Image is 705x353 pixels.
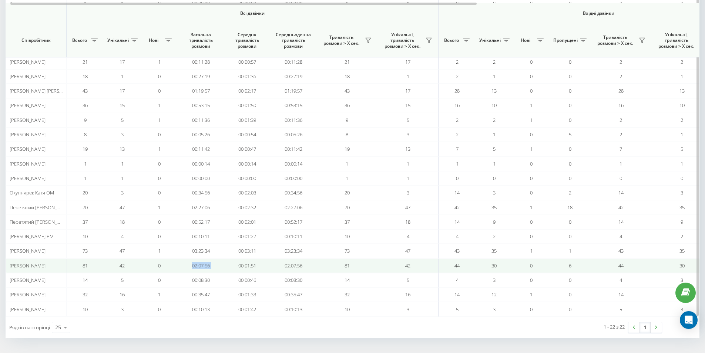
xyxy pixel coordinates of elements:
span: Всі дзвінки [88,10,416,16]
span: 47 [405,247,410,254]
td: 00:52:17 [178,215,224,229]
span: 4 [620,277,622,283]
td: 00:11:42 [270,142,316,156]
span: 14 [454,291,460,298]
span: 21 [83,59,88,65]
span: 9 [84,117,87,123]
span: 3 [493,277,496,283]
span: 4 [121,233,124,240]
span: 3 [407,189,409,196]
span: [PERSON_NAME] [10,59,46,65]
span: Унікальні, тривалість розмови > Х сек. [655,32,698,49]
span: 1 [158,247,161,254]
span: 5 [407,117,409,123]
span: 0 [530,175,533,182]
span: 0 [569,233,571,240]
span: 30 [491,262,497,269]
span: 0 [569,102,571,109]
span: 0 [158,175,161,182]
span: 18 [567,204,573,211]
td: 01:19:57 [270,84,316,98]
span: 0 [530,73,533,80]
span: 14 [345,277,350,283]
span: Всього [70,37,89,43]
span: 3 [493,306,496,313]
span: Загальна тривалість розмови [183,32,218,49]
span: Пропущені [553,37,578,43]
td: 00:00:00 [178,171,224,186]
span: 13 [120,146,125,152]
span: 15 [405,102,410,109]
span: 2 [493,117,496,123]
span: 42 [405,262,410,269]
span: 1 [569,247,571,254]
span: 37 [345,219,350,225]
span: 81 [345,262,350,269]
td: 02:07:56 [270,259,316,273]
span: 35 [679,204,685,211]
span: 0 [530,233,533,240]
span: 2 [456,73,459,80]
span: 0 [530,189,533,196]
span: 2 [456,131,459,138]
span: 5 [569,131,571,138]
span: 19 [345,146,350,152]
span: 7 [456,146,459,152]
span: 3 [681,277,683,283]
span: 1 [620,160,622,167]
span: 0 [158,219,161,225]
span: 14 [454,189,460,196]
td: 02:27:06 [178,200,224,214]
span: 0 [569,291,571,298]
span: 35 [679,247,685,254]
td: 02:27:06 [270,200,316,214]
span: 4 [407,233,409,240]
span: 1 [530,291,533,298]
span: 43 [618,247,624,254]
span: 3 [407,131,409,138]
td: 00:00:00 [270,171,316,186]
span: 2 [456,59,459,65]
span: 1 [121,73,124,80]
span: 70 [83,204,88,211]
span: 81 [83,262,88,269]
span: 15 [120,102,125,109]
span: 1 [407,175,409,182]
span: [PERSON_NAME] [10,262,46,269]
span: 9 [346,117,348,123]
span: 0 [569,146,571,152]
span: 28 [618,87,624,94]
span: 1 [530,117,533,123]
span: 36 [345,102,350,109]
div: 25 [55,324,61,331]
span: 1 [158,59,161,65]
span: [PERSON_NAME] [10,175,46,182]
span: 18 [345,73,350,80]
span: 43 [345,87,350,94]
span: 4 [620,233,622,240]
span: 10 [345,306,350,313]
span: 2 [681,59,683,65]
td: 00:11:42 [178,142,224,156]
td: 00:05:26 [178,127,224,142]
td: 00:00:57 [224,54,270,69]
td: 00:08:30 [270,273,316,287]
td: 00:34:56 [270,186,316,200]
span: 17 [120,59,125,65]
span: Тривалість розмови > Х сек. [594,34,637,46]
span: 10 [345,233,350,240]
span: 10 [83,306,88,313]
span: 0 [530,131,533,138]
span: 3 [407,306,409,313]
span: 13 [679,87,685,94]
span: 42 [454,204,460,211]
span: [PERSON_NAME] [10,277,46,283]
span: [PERSON_NAME] [10,160,46,167]
span: 2 [493,59,496,65]
span: [PERSON_NAME] РМ [10,233,54,240]
td: 00:11:36 [178,113,224,127]
span: 42 [618,204,624,211]
td: 00:02:17 [224,84,270,98]
span: 0 [620,175,622,182]
td: 00:01:39 [224,113,270,127]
